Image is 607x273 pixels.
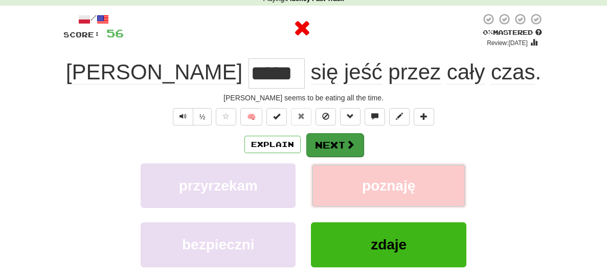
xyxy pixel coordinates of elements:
[340,108,361,125] button: Grammar (alt+g)
[316,108,336,125] button: Ignore sentence (alt+i)
[483,28,493,36] span: 0 %
[63,13,124,26] div: /
[193,108,212,125] button: ½
[266,108,287,125] button: Set this sentence to 100% Mastered (alt+m)
[414,108,434,125] button: Add to collection (alt+a)
[389,108,410,125] button: Edit sentence (alt+d)
[291,108,311,125] button: Reset to 0% Mastered (alt+r)
[371,237,407,253] span: zdaje
[173,108,193,125] button: Play sentence audio (ctl+space)
[216,108,236,125] button: Favorite sentence (alt+f)
[63,93,544,103] div: [PERSON_NAME] seems to be eating all the time.
[311,222,466,267] button: zdaje
[344,60,383,85] span: jeść
[141,222,296,267] button: bezpieczni
[179,178,258,194] span: przyrzekam
[447,60,485,85] span: cały
[63,30,100,39] span: Score:
[182,237,255,253] span: bezpieczni
[306,133,364,157] button: Next
[171,108,212,125] div: Text-to-speech controls
[311,163,466,208] button: poznaję
[388,60,441,85] span: przez
[487,39,528,47] small: Review: [DATE]
[106,27,124,39] span: 56
[244,136,301,153] button: Explain
[365,108,385,125] button: Discuss sentence (alt+u)
[311,60,339,85] span: się
[141,163,296,208] button: przyrzekam
[305,60,541,85] span: .
[481,28,544,37] div: Mastered
[362,178,415,194] span: poznaję
[491,60,535,85] span: czas
[240,108,262,125] button: 🧠
[66,60,242,85] span: [PERSON_NAME]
